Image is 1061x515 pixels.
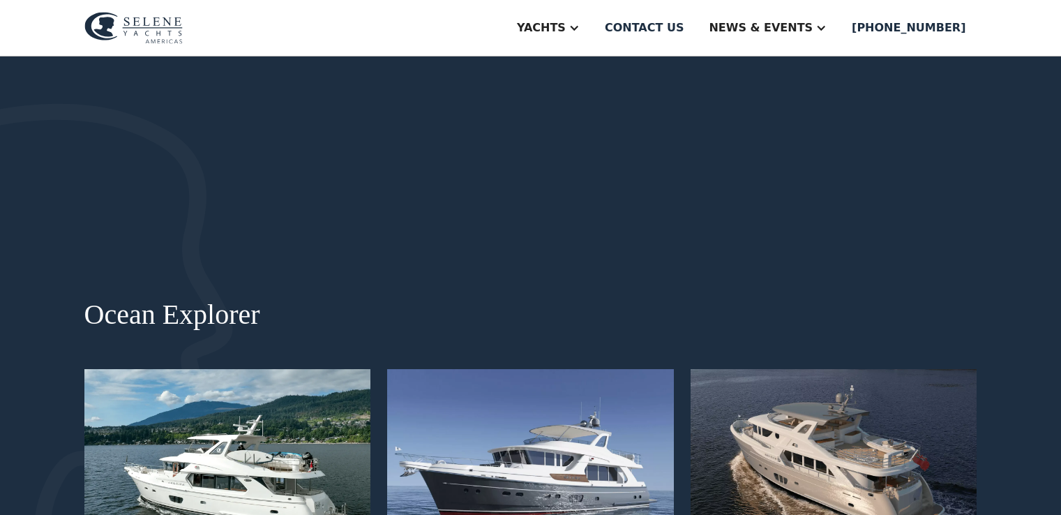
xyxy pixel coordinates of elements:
[605,20,684,36] div: Contact us
[852,20,965,36] div: [PHONE_NUMBER]
[517,20,566,36] div: Yachts
[84,12,183,44] img: logo
[84,299,977,330] h2: Ocean Explorer
[709,20,813,36] div: News & EVENTS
